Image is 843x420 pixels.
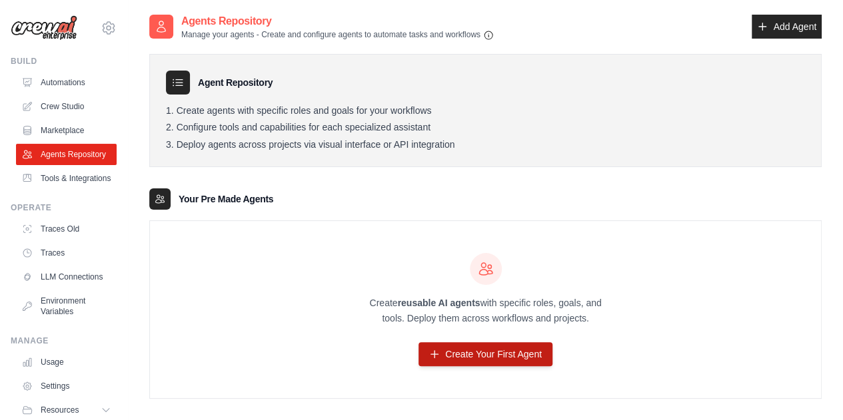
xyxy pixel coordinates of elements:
[166,139,805,151] li: Deploy agents across projects via visual interface or API integration
[11,202,117,213] div: Operate
[16,266,117,288] a: LLM Connections
[166,105,805,117] li: Create agents with specific roles and goals for your workflows
[16,290,117,322] a: Environment Variables
[16,144,117,165] a: Agents Repository
[16,72,117,93] a: Automations
[358,296,614,326] p: Create with specific roles, goals, and tools. Deploy them across workflows and projects.
[397,298,480,308] strong: reusable AI agents
[179,192,273,206] h3: Your Pre Made Agents
[16,375,117,397] a: Settings
[11,56,117,67] div: Build
[16,242,117,264] a: Traces
[419,342,552,366] a: Create Your First Agent
[16,120,117,141] a: Marketplace
[181,13,494,29] h2: Agents Repository
[166,122,805,134] li: Configure tools and capabilities for each specialized assistant
[16,96,117,117] a: Crew Studio
[16,168,117,189] a: Tools & Integrations
[11,335,117,346] div: Manage
[11,15,77,41] img: Logo
[16,218,117,240] a: Traces Old
[752,15,822,39] a: Add Agent
[41,405,79,415] span: Resources
[16,351,117,373] a: Usage
[198,76,273,89] h3: Agent Repository
[181,29,494,41] p: Manage your agents - Create and configure agents to automate tasks and workflows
